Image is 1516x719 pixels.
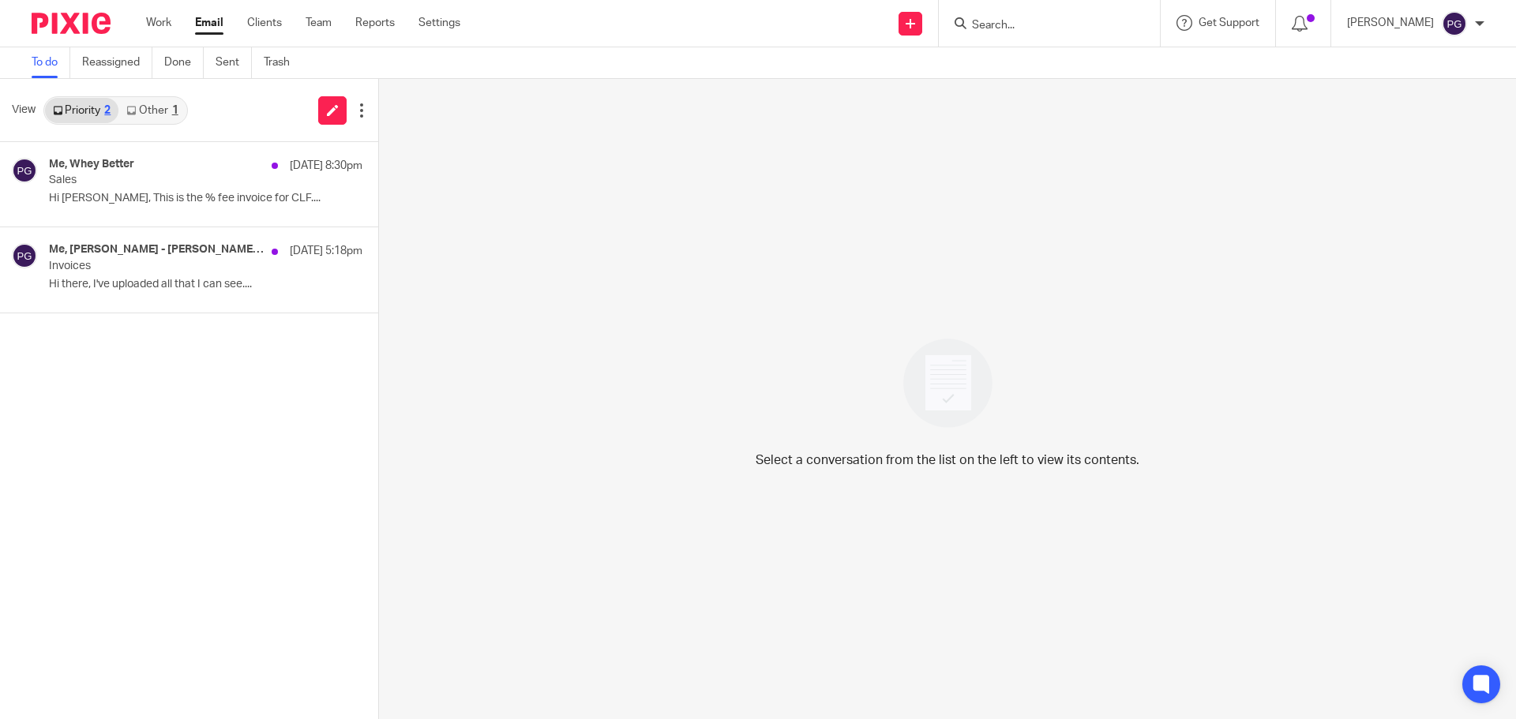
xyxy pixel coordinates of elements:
[49,243,264,257] h4: Me, [PERSON_NAME] - [PERSON_NAME] Food [PERSON_NAME], [PERSON_NAME]
[118,98,186,123] a: Other1
[104,105,111,116] div: 2
[12,102,36,118] span: View
[1442,11,1467,36] img: svg%3E
[195,15,223,31] a: Email
[247,15,282,31] a: Clients
[49,174,300,187] p: Sales
[418,15,460,31] a: Settings
[49,192,362,205] p: Hi [PERSON_NAME], This is the % fee invoice for CLF....
[49,278,362,291] p: Hi there, I've uploaded all that I can see....
[172,105,178,116] div: 1
[32,13,111,34] img: Pixie
[970,19,1113,33] input: Search
[1199,17,1259,28] span: Get Support
[355,15,395,31] a: Reports
[290,158,362,174] p: [DATE] 8:30pm
[12,158,37,183] img: svg%3E
[45,98,118,123] a: Priority2
[164,47,204,78] a: Done
[264,47,302,78] a: Trash
[216,47,252,78] a: Sent
[306,15,332,31] a: Team
[893,328,1003,438] img: image
[12,243,37,268] img: svg%3E
[290,243,362,259] p: [DATE] 5:18pm
[756,451,1139,470] p: Select a conversation from the list on the left to view its contents.
[1347,15,1434,31] p: [PERSON_NAME]
[146,15,171,31] a: Work
[49,158,134,171] h4: Me, Whey Better
[82,47,152,78] a: Reassigned
[32,47,70,78] a: To do
[49,260,300,273] p: Invoices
